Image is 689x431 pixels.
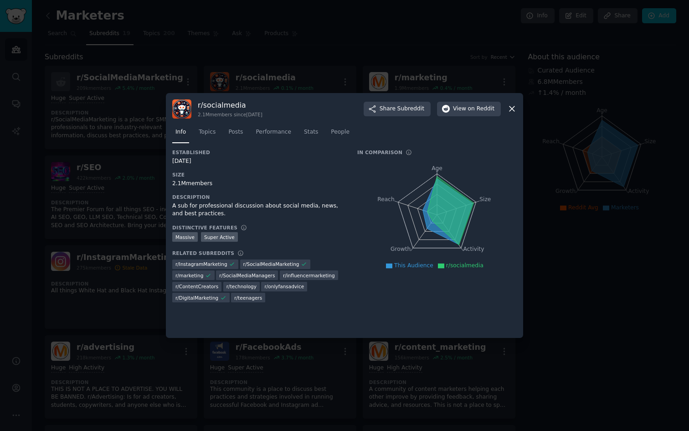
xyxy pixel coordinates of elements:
a: People [328,125,353,144]
a: Info [172,125,189,144]
span: r/ technology [226,283,257,290]
button: ShareSubreddit [364,102,431,116]
span: Posts [228,128,243,136]
h3: Size [172,171,344,178]
h3: Established [172,149,344,156]
button: Viewon Reddit [437,102,501,116]
span: People [331,128,350,136]
span: View [453,105,494,113]
span: Topics [199,128,216,136]
span: Share [380,105,424,113]
span: r/ InstagramMarketing [175,261,227,267]
span: Info [175,128,186,136]
div: 2.1M members since [DATE] [198,111,262,118]
span: r/ teenagers [234,295,262,301]
span: r/ SocialMediaMarketing [243,261,299,267]
span: r/ marketing [175,272,203,279]
h3: In Comparison [357,149,402,156]
span: r/ influencermarketing [283,272,335,279]
img: socialmedia [172,99,191,119]
span: r/socialmedia [446,262,483,269]
span: This Audience [394,262,433,269]
div: [DATE] [172,157,344,166]
span: r/ SocialMediaManagers [219,272,275,279]
span: Stats [304,128,318,136]
div: Super Active [201,232,238,242]
a: Topics [195,125,219,144]
div: 2.1M members [172,180,344,188]
span: Subreddit [397,105,424,113]
h3: r/ socialmedia [198,100,262,110]
tspan: Age [432,165,442,171]
span: on Reddit [468,105,494,113]
tspan: Reach [377,196,395,202]
h3: Description [172,194,344,200]
span: r/ ContentCreators [175,283,218,290]
tspan: Size [479,196,491,202]
h3: Distinctive Features [172,224,237,231]
div: Massive [172,232,198,242]
a: Posts [225,125,246,144]
span: r/ onlyfansadvice [264,283,304,290]
a: Performance [252,125,294,144]
span: r/ DigitalMarketing [175,295,218,301]
span: Performance [256,128,291,136]
tspan: Activity [463,246,484,252]
h3: Related Subreddits [172,250,234,256]
a: Stats [301,125,321,144]
tspan: Growth [391,246,411,252]
div: A sub for professional discussion about social media, news, and best practices. [172,202,344,218]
